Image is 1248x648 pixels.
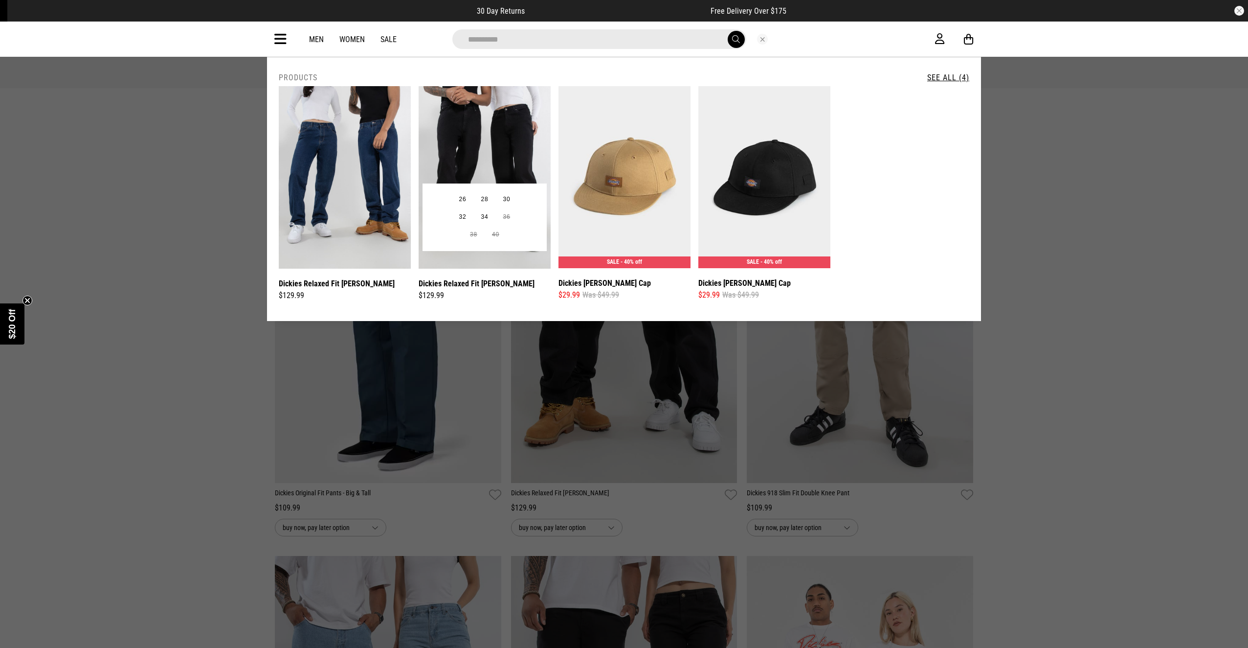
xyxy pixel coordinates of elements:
span: SALE [747,258,759,265]
span: $20 Off [7,309,17,339]
span: Was $49.99 [582,289,619,301]
img: Dickies Carpenter Cap in Brown [558,86,691,268]
div: $129.99 [279,290,411,301]
a: Dickies [PERSON_NAME] Cap [698,277,791,289]
button: 26 [452,191,474,208]
button: Open LiveChat chat widget [8,4,37,33]
a: Women [339,35,365,44]
button: Close teaser [22,296,32,305]
a: See All (4) [927,73,969,82]
a: Dickies Relaxed Fit [PERSON_NAME] [279,278,395,290]
img: Dickies Relaxed Fit Carpenter Jean in Black [419,86,551,269]
span: - 40% off [621,258,642,265]
h2: Products [279,73,317,82]
a: Sale [380,35,397,44]
img: Dickies Carpenter Cap in Grey [698,86,830,268]
span: $29.99 [698,289,720,301]
span: - 40% off [760,258,782,265]
span: Free Delivery Over $175 [711,6,786,16]
a: Dickies Relaxed Fit [PERSON_NAME] [419,278,535,290]
button: 32 [452,208,474,226]
div: $129.99 [419,290,551,301]
button: 40 [485,226,507,244]
span: 30 Day Returns [477,6,525,16]
button: 38 [463,226,485,244]
button: 30 [495,191,517,208]
button: Close search [757,34,768,45]
iframe: Customer reviews powered by Trustpilot [544,6,691,16]
span: $29.99 [558,289,580,301]
button: 34 [474,208,496,226]
span: Was $49.99 [722,289,759,301]
button: 36 [495,208,517,226]
a: Dickies [PERSON_NAME] Cap [558,277,651,289]
button: 28 [474,191,496,208]
a: Men [309,35,324,44]
img: Dickies Relaxed Fit Carpenter Jean in Blue [279,86,411,269]
span: SALE [607,258,619,265]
